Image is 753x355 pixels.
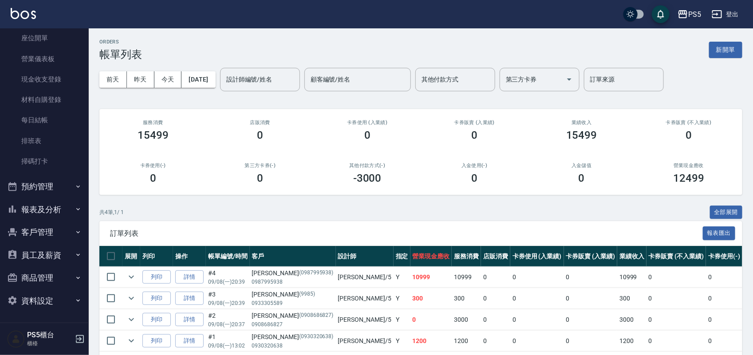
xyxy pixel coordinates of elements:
th: 操作 [173,246,206,267]
td: 0 [481,309,510,330]
button: expand row [125,292,138,305]
td: 0 [647,331,706,351]
td: #1 [206,331,250,351]
th: 列印 [140,246,173,267]
td: 1200 [617,331,647,351]
td: 300 [452,288,481,309]
p: 0987995938 [252,278,334,286]
h2: 入金儲值 [539,163,625,168]
h2: 卡券販賣 (入業績) [432,120,518,125]
p: 09/08 (一) 20:39 [208,299,248,307]
button: 列印 [142,313,171,327]
th: 營業現金應收 [410,246,452,267]
div: [PERSON_NAME] [252,290,334,299]
button: 全部展開 [710,206,743,219]
h2: 入金使用(-) [432,163,518,168]
td: 0 [706,309,742,330]
button: 資料設定 [4,289,85,312]
h3: -3000 [353,172,382,184]
h3: 12499 [673,172,704,184]
td: 0 [564,267,618,288]
img: Person [7,330,25,348]
p: 0908686827 [252,320,334,328]
h3: 0 [471,172,477,184]
td: 3000 [617,309,647,330]
th: 指定 [394,246,410,267]
th: 服務消費 [452,246,481,267]
td: 0 [481,267,510,288]
span: 訂單列表 [110,229,703,238]
button: expand row [125,334,138,347]
td: 0 [647,288,706,309]
td: 0 [706,267,742,288]
a: 座位開單 [4,28,85,48]
button: 前天 [99,71,127,88]
h3: 0 [579,172,585,184]
h2: ORDERS [99,39,142,45]
h2: 店販消費 [217,120,304,125]
th: 店販消費 [481,246,510,267]
h3: 帳單列表 [99,48,142,61]
a: 詳情 [175,270,204,284]
button: [DATE] [181,71,215,88]
button: PS5 [674,5,705,23]
button: 新開單 [709,42,742,58]
h3: 15499 [138,129,169,141]
p: (0930320638) [299,332,334,342]
button: 客戶管理 [4,221,85,244]
a: 報表匯出 [703,229,736,237]
td: [PERSON_NAME] /5 [336,331,394,351]
a: 材料自購登錄 [4,90,85,110]
h2: 卡券使用 (入業績) [324,120,410,125]
button: 報表匯出 [703,226,736,240]
p: (0908686827) [299,311,334,320]
button: 登出 [708,6,742,23]
button: 商品管理 [4,266,85,289]
a: 現金收支登錄 [4,69,85,90]
button: 列印 [142,292,171,305]
button: 預約管理 [4,175,85,198]
h3: 0 [364,129,371,141]
a: 營業儀表板 [4,49,85,69]
p: 09/08 (一) 20:37 [208,320,248,328]
p: 09/08 (一) 20:39 [208,278,248,286]
th: 卡券使用(-) [706,246,742,267]
td: 1200 [452,331,481,351]
h2: 卡券使用(-) [110,163,196,168]
button: expand row [125,270,138,284]
p: (0987995938) [299,269,334,278]
p: 09/08 (一) 13:02 [208,342,248,350]
td: 10999 [617,267,647,288]
th: 卡券使用 (入業績) [510,246,564,267]
td: 1200 [410,331,452,351]
button: expand row [125,313,138,326]
button: save [652,5,670,23]
div: [PERSON_NAME] [252,332,334,342]
th: 卡券販賣 (入業績) [564,246,618,267]
div: PS5 [688,9,701,20]
a: 詳情 [175,334,204,348]
h3: 15499 [566,129,597,141]
p: 櫃檯 [27,339,72,347]
h3: 服務消費 [110,120,196,125]
h3: 0 [686,129,692,141]
div: [PERSON_NAME] [252,311,334,320]
img: Logo [11,8,36,19]
td: [PERSON_NAME] /5 [336,309,394,330]
th: 展開 [122,246,140,267]
a: 排班表 [4,131,85,151]
td: 0 [706,331,742,351]
button: 列印 [142,270,171,284]
td: [PERSON_NAME] /5 [336,288,394,309]
h2: 業績收入 [539,120,625,125]
p: 0930320638 [252,342,334,350]
td: 0 [481,288,510,309]
td: 3000 [452,309,481,330]
td: 0 [410,309,452,330]
button: 報表及分析 [4,198,85,221]
td: Y [394,309,410,330]
a: 詳情 [175,313,204,327]
button: 今天 [154,71,182,88]
h5: PS5櫃台 [27,331,72,339]
a: 新開單 [709,45,742,54]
